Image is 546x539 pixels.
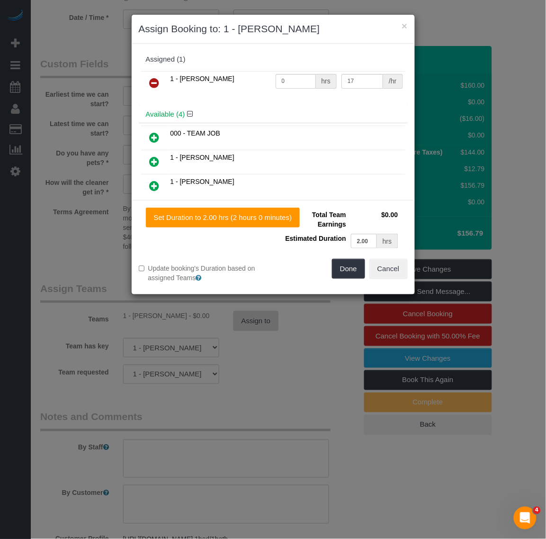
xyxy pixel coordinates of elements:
[514,507,537,530] iframe: Intercom live chat
[377,234,398,248] div: hrs
[139,264,266,283] label: Update booking's Duration based on assigned Teams
[316,74,337,89] div: hrs
[533,507,541,514] span: 4
[139,22,408,36] h3: Assign Booking to: 1 - [PERSON_NAME]
[146,110,401,119] h4: Available (4)
[170,154,234,161] span: 1 - [PERSON_NAME]
[402,21,407,31] button: ×
[146,55,401,64] div: Assigned (1)
[332,259,365,279] button: Done
[170,75,234,82] span: 1 - [PERSON_NAME]
[286,235,346,242] span: Estimated Duration
[170,129,221,137] span: 000 - TEAM JOB
[170,178,234,185] span: 1 - [PERSON_NAME]
[139,265,145,272] input: Update booking's Duration based on assigned Teams
[383,74,403,89] div: /hr
[369,259,408,279] button: Cancel
[146,208,300,228] button: Set Duration to 2.00 hrs (2 hours 0 minutes)
[349,208,401,231] td: $0.00
[280,208,349,231] td: Total Team Earnings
